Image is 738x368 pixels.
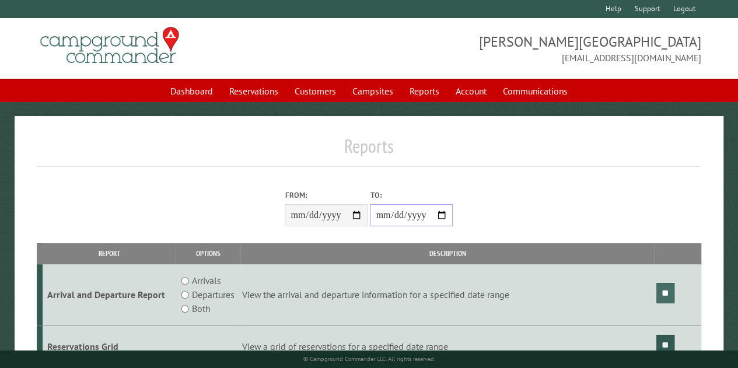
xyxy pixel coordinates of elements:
a: Reports [403,80,446,102]
a: Communications [496,80,575,102]
td: View a grid of reservations for a specified date range [240,325,655,368]
label: From: [285,190,368,201]
td: Arrival and Departure Report [43,264,176,325]
th: Options [176,243,240,264]
a: Account [449,80,494,102]
a: Customers [288,80,343,102]
td: Reservations Grid [43,325,176,368]
label: Departures [192,288,235,302]
label: Arrivals [192,274,221,288]
a: Reservations [222,80,285,102]
td: View the arrival and departure information for a specified date range [240,264,655,325]
label: To: [370,190,453,201]
h1: Reports [37,135,701,167]
th: Description [240,243,655,264]
span: [PERSON_NAME][GEOGRAPHIC_DATA] [EMAIL_ADDRESS][DOMAIN_NAME] [369,32,701,65]
small: © Campground Commander LLC. All rights reserved. [303,355,435,363]
img: Campground Commander [37,23,183,68]
a: Dashboard [163,80,220,102]
label: Both [192,302,210,316]
a: Campsites [345,80,400,102]
th: Report [43,243,176,264]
